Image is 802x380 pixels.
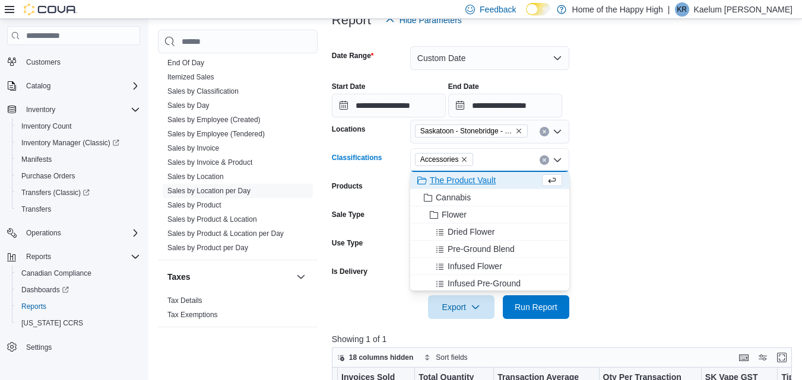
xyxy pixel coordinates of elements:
[410,241,569,258] button: Pre-Ground Blend
[428,295,494,319] button: Export
[21,318,83,328] span: [US_STATE] CCRS
[24,4,77,15] img: Cova
[167,144,219,152] a: Sales by Invoice
[448,260,502,272] span: Infused Flower
[167,186,251,196] span: Sales by Location per Day
[349,353,414,362] span: 18 columns hidden
[26,252,51,261] span: Reports
[158,293,318,327] div: Taxes
[415,124,528,138] span: Saskatoon - Stonebridge - Fire & Flower
[167,296,202,305] a: Tax Details
[167,229,284,238] a: Sales by Product & Location per Day
[694,2,793,17] p: Kaelum [PERSON_NAME]
[410,172,569,189] button: The Product Vault
[17,266,140,280] span: Canadian Compliance
[167,72,214,82] span: Itemized Sales
[332,210,364,219] label: Sale Type
[17,283,74,297] a: Dashboards
[26,81,50,91] span: Catalog
[410,189,569,206] button: Cannabis
[167,59,204,67] a: End Of Day
[436,353,467,362] span: Sort fields
[420,154,459,165] span: Accessories
[12,184,145,201] a: Transfers (Classic)
[167,310,218,320] span: Tax Exemptions
[675,2,689,17] div: Kaelum Rudy
[332,13,371,27] h3: Report
[167,58,204,68] span: End Of Day
[167,187,251,195] a: Sales by Location per Day
[21,340,56,355] a: Settings
[2,248,145,265] button: Reports
[410,223,569,241] button: Dried Flower
[167,158,252,167] span: Sales by Invoice & Product
[167,271,191,283] h3: Taxes
[381,8,467,32] button: Hide Parameters
[332,267,367,276] label: Is Delivery
[12,168,145,184] button: Purchase Orders
[167,101,210,110] a: Sales by Day
[21,226,140,240] span: Operations
[167,229,284,238] span: Sales by Product & Location per Day
[17,169,80,183] a: Purchase Orders
[572,2,663,17] p: Home of the Happy High
[167,271,291,283] button: Taxes
[17,186,94,200] a: Transfers (Classic)
[17,202,56,216] a: Transfers
[448,94,562,117] input: Press the down key to open a popover containing a calendar.
[17,152,140,167] span: Manifests
[668,2,670,17] p: |
[167,311,218,319] a: Tax Exemptions
[12,135,145,151] a: Inventory Manager (Classic)
[435,295,487,319] span: Export
[332,153,382,162] label: Classifications
[553,155,562,165] button: Close list of options
[17,169,140,183] span: Purchase Orders
[461,156,468,163] button: Remove Accessories from selection in this group
[448,82,479,91] label: End Date
[410,275,569,292] button: Infused Pre-Ground
[17,299,51,314] a: Reports
[332,181,363,191] label: Products
[2,101,145,118] button: Inventory
[775,350,789,365] button: Enter fullscreen
[167,243,248,253] span: Sales by Product per Day
[2,339,145,356] button: Settings
[17,316,88,330] a: [US_STATE] CCRS
[167,172,224,181] span: Sales by Location
[26,58,61,67] span: Customers
[17,316,140,330] span: Washington CCRS
[21,103,60,117] button: Inventory
[21,250,56,264] button: Reports
[17,119,140,133] span: Inventory Count
[21,103,140,117] span: Inventory
[167,173,224,181] a: Sales by Location
[540,155,549,165] button: Clear input
[415,153,474,166] span: Accessories
[448,243,515,255] span: Pre-Ground Blend
[17,283,140,297] span: Dashboards
[12,151,145,168] button: Manifests
[410,206,569,223] button: Flower
[21,55,65,69] a: Customers
[12,201,145,218] button: Transfers
[17,299,140,314] span: Reports
[2,53,145,70] button: Customers
[515,127,522,135] button: Remove Saskatoon - Stonebridge - Fire & Flower from selection in this group
[400,14,462,26] span: Hide Parameters
[17,119,77,133] a: Inventory Count
[26,228,61,238] span: Operations
[737,350,751,365] button: Keyboard shortcuts
[21,302,46,311] span: Reports
[21,155,52,164] span: Manifests
[167,215,257,224] span: Sales by Product & Location
[410,258,569,275] button: Infused Flower
[167,116,261,124] a: Sales by Employee (Created)
[430,174,496,186] span: The Product Vault
[167,129,265,139] span: Sales by Employee (Tendered)
[448,277,521,289] span: Infused Pre-Ground
[21,122,72,131] span: Inventory Count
